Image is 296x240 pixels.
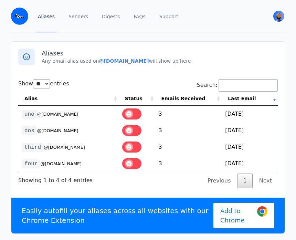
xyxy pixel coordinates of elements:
input: Search: [219,79,278,92]
td: [DATE] [222,106,278,122]
td: 3 [155,155,222,172]
small: @[DOMAIN_NAME] [37,112,78,117]
label: Show entries [18,80,69,87]
th: Last Email: activate to sort column ascending [222,92,278,106]
code: uno [22,110,37,119]
td: 3 [155,106,222,122]
th: Alias: activate to sort column ascending [18,92,119,106]
span: Add to Chrome [220,206,252,225]
td: [DATE] [222,155,278,172]
h3: Aliases [42,49,278,58]
small: @[DOMAIN_NAME] [37,128,78,133]
td: [DATE] [222,139,278,155]
small: @[DOMAIN_NAME] [44,145,85,150]
select: Showentries [33,79,50,88]
small: @[DOMAIN_NAME] [40,161,82,166]
td: 3 [155,122,222,139]
p: Any email alias used on will show up here [42,58,278,64]
th: Status: activate to sort column ascending [119,92,155,106]
code: four [22,159,40,168]
div: Showing 1 to 4 of 4 entries [18,172,93,185]
img: Email Monster [11,8,28,25]
b: @[DOMAIN_NAME] [99,58,149,64]
a: Previous [202,174,237,188]
button: User menu [273,10,285,22]
a: 1 [237,174,253,188]
a: Add to Chrome [213,203,274,228]
img: larsdirth's Avatar [273,11,284,22]
img: Google Chrome Logo [257,206,267,217]
label: Search: [197,82,278,88]
td: [DATE] [222,122,278,139]
td: 3 [155,139,222,155]
p: Easily autofill your aliases across all websites with our Chrome Extension [22,206,213,225]
th: Emails Received: activate to sort column ascending [155,92,222,106]
a: Next [253,174,278,188]
code: third [22,143,44,152]
code: dos [22,126,37,135]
